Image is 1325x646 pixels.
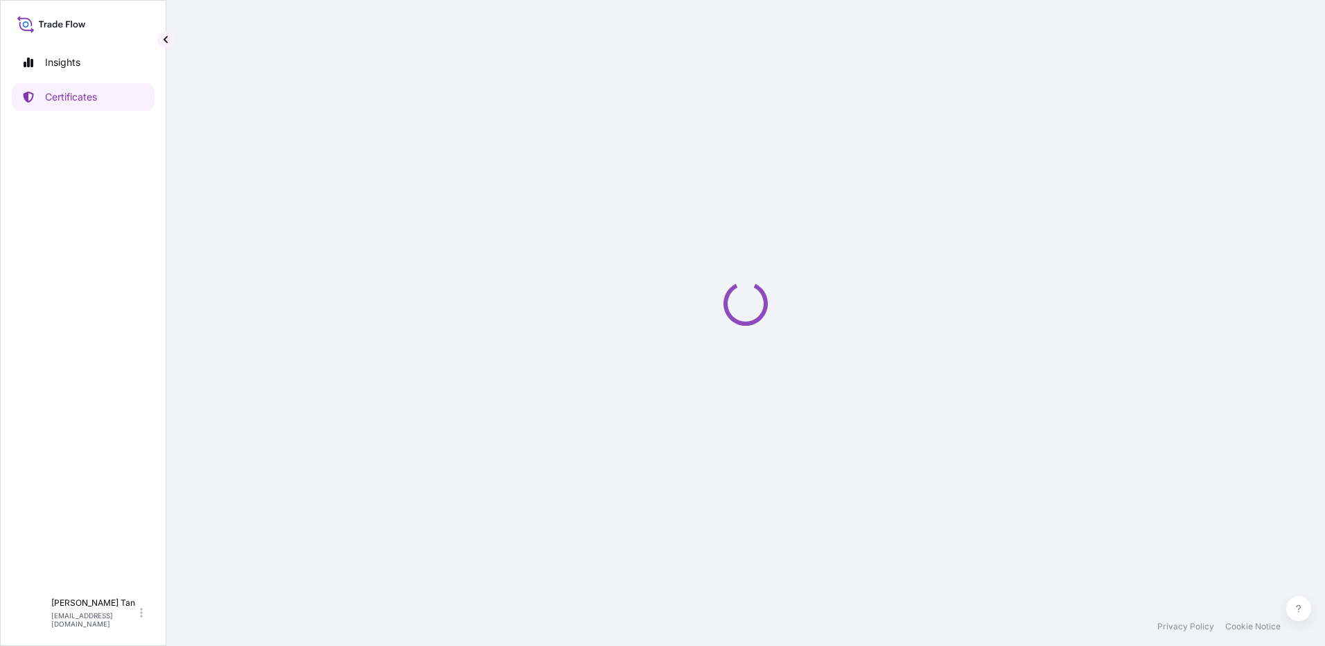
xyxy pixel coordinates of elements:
a: Insights [12,49,155,76]
a: Privacy Policy [1157,621,1214,632]
p: [EMAIL_ADDRESS][DOMAIN_NAME] [51,611,137,628]
a: Certificates [12,83,155,111]
a: Cookie Notice [1225,621,1281,632]
p: Certificates [45,90,97,104]
span: SLL [21,606,43,620]
p: [PERSON_NAME] Tan [51,597,137,609]
p: Insights [45,55,80,69]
